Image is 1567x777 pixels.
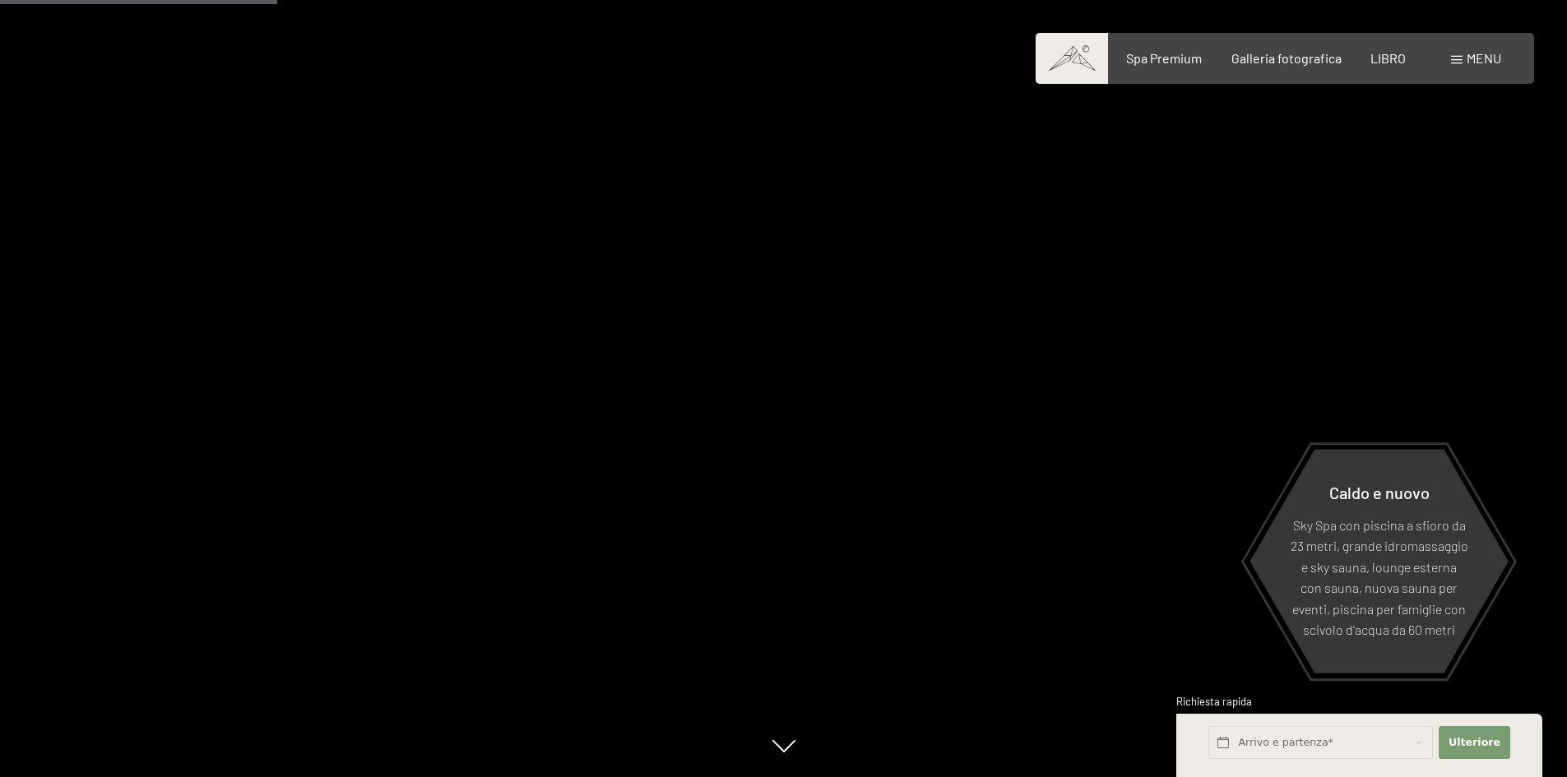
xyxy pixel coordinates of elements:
[1370,50,1406,66] a: LIBRO
[1176,695,1252,708] font: Richiesta rapida
[1231,50,1342,66] a: Galleria fotografica
[1291,516,1468,637] font: Sky Spa con piscina a sfioro da 23 metri, grande idromassaggio e sky sauna, lounge esterna con sa...
[1249,448,1509,674] a: Caldo e nuovo Sky Spa con piscina a sfioro da 23 metri, grande idromassaggio e sky sauna, lounge ...
[1126,50,1202,66] a: Spa Premium
[1467,50,1501,66] font: menu
[1439,726,1509,760] button: Ulteriore
[1329,482,1430,502] font: Caldo e nuovo
[1449,736,1500,748] font: Ulteriore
